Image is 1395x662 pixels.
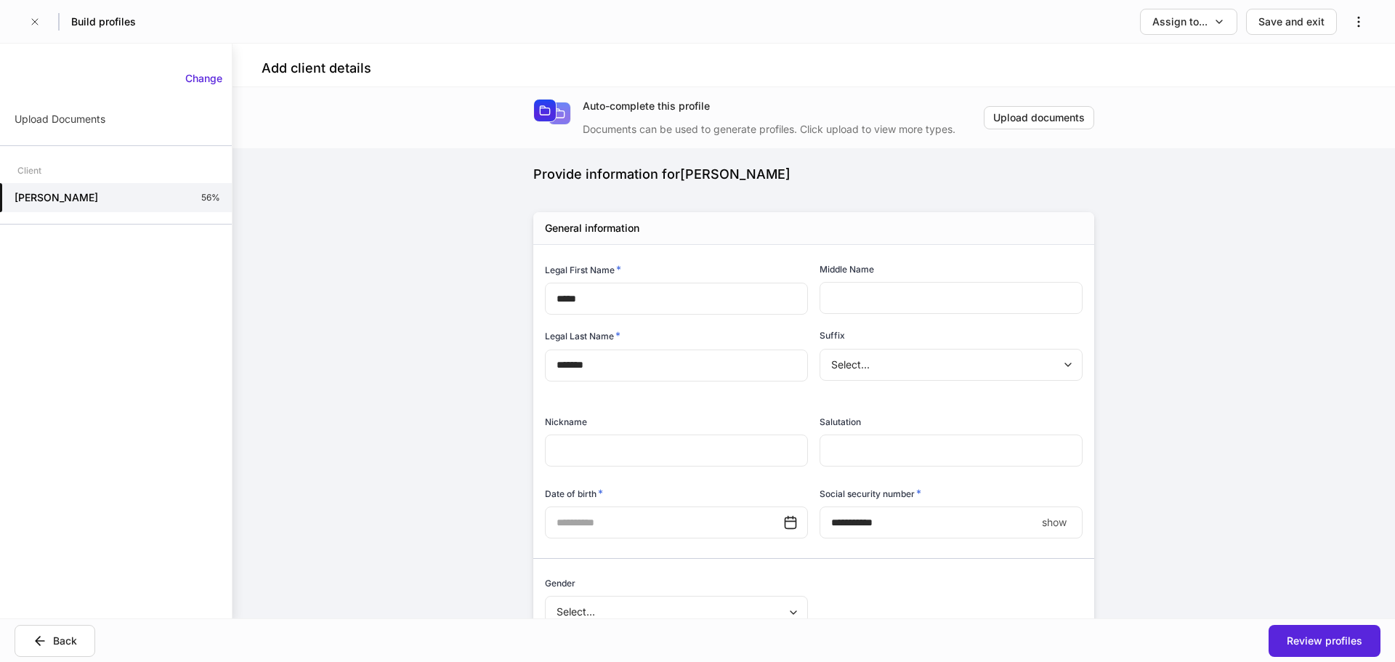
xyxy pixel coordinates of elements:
h6: Gender [545,576,575,590]
div: Auto-complete this profile [583,99,984,113]
div: Change [185,71,222,86]
h6: Suffix [820,328,845,342]
div: Back [53,634,77,648]
h4: Add client details [262,60,371,77]
h5: General information [545,221,639,235]
p: 56% [201,192,220,203]
button: Save and exit [1246,9,1337,35]
button: Assign to... [1140,9,1237,35]
h5: [PERSON_NAME] [15,190,98,205]
h6: Legal First Name [545,262,621,277]
div: Provide information for [PERSON_NAME] [533,166,1094,183]
div: Save and exit [1258,15,1325,29]
div: Upload documents [993,110,1085,125]
p: show [1042,515,1067,530]
p: Upload Documents [15,112,105,126]
h5: Build profiles [71,15,136,29]
div: Select... [545,596,807,628]
button: Upload documents [984,106,1094,129]
div: Select... [820,349,1082,381]
div: Documents can be used to generate profiles. Click upload to view more types. [583,113,984,137]
button: Back [15,625,95,657]
div: Client [17,158,41,183]
h6: Middle Name [820,262,874,276]
div: Review profiles [1287,634,1362,648]
div: Assign to... [1152,15,1208,29]
h6: Legal Last Name [545,328,620,343]
button: Change [176,67,232,90]
h6: Salutation [820,415,861,429]
button: Review profiles [1269,625,1380,657]
h6: Nickname [545,415,587,429]
h6: Date of birth [545,486,603,501]
h6: Social security number [820,486,921,501]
